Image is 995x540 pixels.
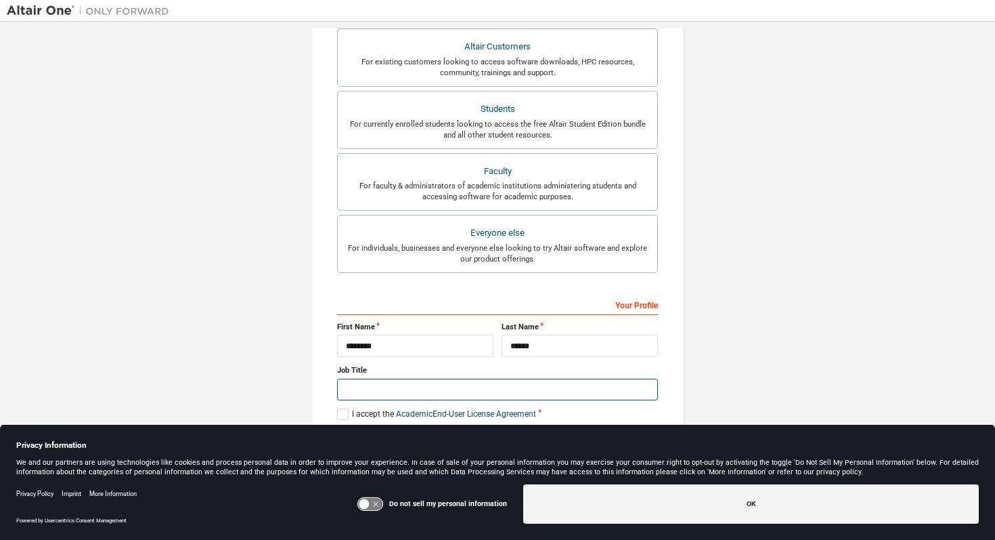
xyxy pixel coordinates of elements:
a: Academic End-User License Agreement [396,409,536,419]
div: For individuals, businesses and everyone else looking to try Altair software and explore our prod... [346,243,649,264]
div: Your Profile [337,293,658,315]
label: Last Name [502,322,658,333]
label: First Name [337,322,493,333]
img: Altair One [7,4,176,18]
div: Altair Customers [346,37,649,56]
div: For faculty & administrators of academic institutions administering students and accessing softwa... [346,180,649,202]
div: Everyone else [346,224,649,243]
div: Faculty [346,162,649,181]
label: Job Title [337,365,658,376]
div: Students [346,100,649,119]
label: I accept the [337,409,536,420]
div: For currently enrolled students looking to access the free Altair Student Edition bundle and all ... [346,119,649,140]
div: For existing customers looking to access software downloads, HPC resources, community, trainings ... [346,56,649,78]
